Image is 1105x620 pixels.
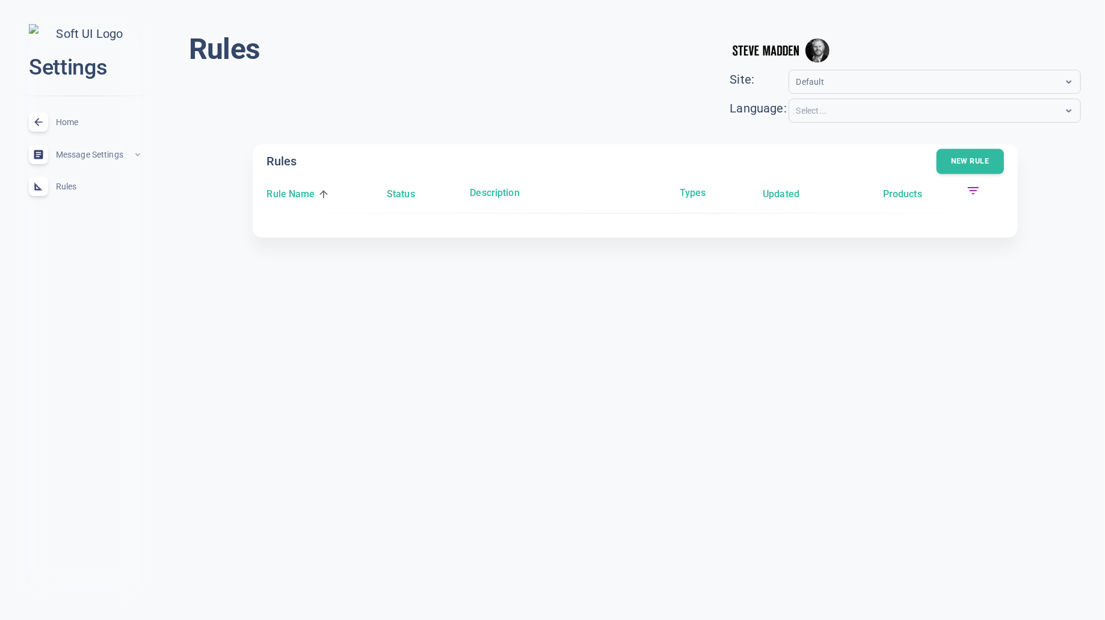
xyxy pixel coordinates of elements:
button: New rule [937,149,1004,174]
span: Products [883,186,939,202]
span: Updated [763,186,816,202]
h6: Products [883,186,922,202]
div: Site: [730,70,788,90]
span: Rule Name [267,186,332,202]
h6: Updated [763,186,799,202]
img: stevemadden [730,31,802,69]
h6: Types [680,185,753,201]
img: Soft UI Logo [29,24,141,44]
a: Home [10,106,160,138]
a: Rules [10,170,160,203]
h5: Rules [267,153,297,170]
img: e9922e3fc00dd5316fa4c56e6d75935f [805,38,830,63]
span: expand_less [133,150,143,159]
h6: Status [387,186,415,202]
h6: Description [470,185,669,201]
span: Status [387,186,432,202]
div: Language: [730,99,788,118]
h6: Rule Name [267,186,315,202]
h2: Settings [29,54,141,82]
h1: Rules [189,31,260,67]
